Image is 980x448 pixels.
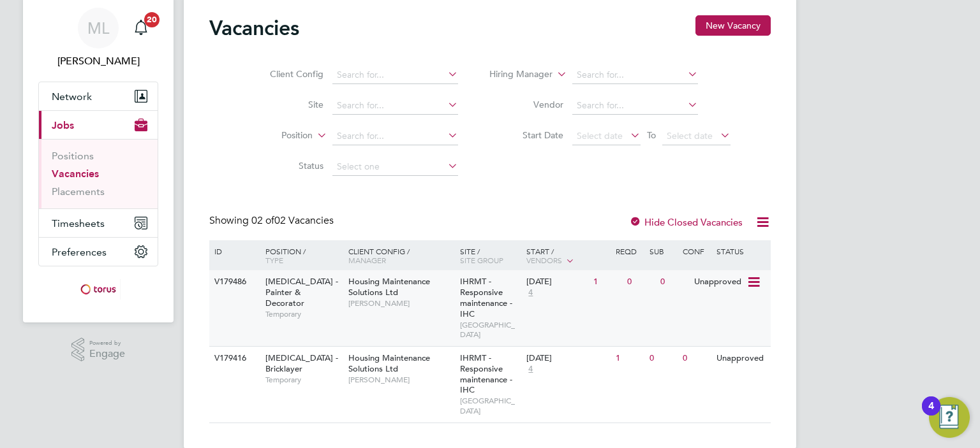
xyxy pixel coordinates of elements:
[76,279,121,300] img: torus-logo-retina.png
[348,352,430,374] span: Housing Maintenance Solutions Ltd
[38,54,158,69] span: Michael Leslie
[624,270,657,294] div: 0
[211,270,256,294] div: V179486
[250,68,323,80] label: Client Config
[713,240,769,262] div: Status
[348,276,430,298] span: Housing Maintenance Solutions Ltd
[612,347,646,370] div: 1
[679,347,713,370] div: 0
[667,130,713,141] span: Select date
[256,240,345,271] div: Position /
[239,129,313,142] label: Position
[265,309,342,319] span: Temporary
[38,8,158,69] a: ML[PERSON_NAME]
[646,347,679,370] div: 0
[577,130,623,141] span: Select date
[612,240,646,262] div: Reqd
[128,8,154,48] a: 20
[345,240,457,271] div: Client Config /
[572,97,698,115] input: Search for...
[39,82,158,110] button: Network
[211,347,256,370] div: V179416
[460,255,503,265] span: Site Group
[265,255,283,265] span: Type
[209,214,336,228] div: Showing
[526,277,587,287] div: [DATE]
[87,20,109,36] span: ML
[460,352,512,396] span: IHRMT - Responsive maintenance - IHC
[457,240,524,271] div: Site /
[695,15,771,36] button: New Vacancy
[526,255,562,265] span: Vendors
[39,111,158,139] button: Jobs
[332,66,458,84] input: Search for...
[89,349,125,359] span: Engage
[209,15,299,41] h2: Vacancies
[265,375,342,385] span: Temporary
[526,287,535,298] span: 4
[657,270,690,294] div: 0
[348,375,454,385] span: [PERSON_NAME]
[265,352,338,374] span: [MEDICAL_DATA] - Bricklayer
[89,338,125,349] span: Powered by
[52,90,92,103] span: Network
[332,127,458,145] input: Search for...
[928,406,934,423] div: 4
[265,276,338,308] span: [MEDICAL_DATA] - Painter & Decorator
[144,12,160,27] span: 20
[52,150,94,162] a: Positions
[52,246,107,258] span: Preferences
[38,279,158,300] a: Go to home page
[52,185,105,198] a: Placements
[490,129,563,141] label: Start Date
[523,240,612,272] div: Start /
[691,270,746,294] div: Unapproved
[713,347,769,370] div: Unapproved
[679,240,713,262] div: Conf
[251,214,334,227] span: 02 Vacancies
[526,364,535,375] span: 4
[460,396,521,415] span: [GEOGRAPHIC_DATA]
[929,397,970,438] button: Open Resource Center, 4 new notifications
[479,68,553,81] label: Hiring Manager
[71,338,126,362] a: Powered byEngage
[643,127,660,143] span: To
[460,320,521,340] span: [GEOGRAPHIC_DATA]
[52,119,74,131] span: Jobs
[39,238,158,266] button: Preferences
[332,97,458,115] input: Search for...
[251,214,274,227] span: 02 of
[490,99,563,110] label: Vendor
[39,209,158,237] button: Timesheets
[526,353,609,364] div: [DATE]
[348,255,386,265] span: Manager
[332,158,458,176] input: Select one
[39,139,158,208] div: Jobs
[590,270,623,294] div: 1
[250,160,323,171] label: Status
[460,276,512,319] span: IHRMT - Responsive maintenance - IHC
[646,240,679,262] div: Sub
[52,217,105,229] span: Timesheets
[52,168,99,180] a: Vacancies
[629,216,743,228] label: Hide Closed Vacancies
[348,298,454,308] span: [PERSON_NAME]
[211,240,256,262] div: ID
[572,66,698,84] input: Search for...
[250,99,323,110] label: Site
